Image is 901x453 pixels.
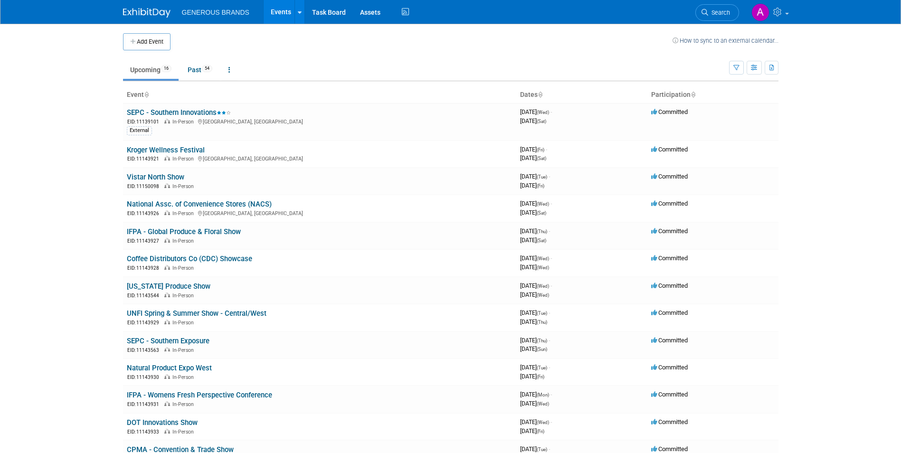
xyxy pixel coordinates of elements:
[537,311,547,316] span: (Tue)
[127,255,252,263] a: Coffee Distributors Co (CDC) Showcase
[537,183,544,189] span: (Fri)
[651,364,688,371] span: Committed
[164,238,170,243] img: In-Person Event
[127,418,198,427] a: DOT Innovations Show
[520,108,552,115] span: [DATE]
[164,320,170,324] img: In-Person Event
[127,320,163,325] span: EID: 11143929
[549,309,550,316] span: -
[127,227,241,236] a: IFPA - Global Produce & Floral Show
[550,108,552,115] span: -
[550,391,552,398] span: -
[520,318,547,325] span: [DATE]
[520,236,546,244] span: [DATE]
[550,282,552,289] span: -
[651,146,688,153] span: Committed
[520,418,552,425] span: [DATE]
[549,173,550,180] span: -
[516,87,647,103] th: Dates
[537,238,546,243] span: (Sat)
[520,117,546,124] span: [DATE]
[546,146,547,153] span: -
[520,391,552,398] span: [DATE]
[691,91,695,98] a: Sort by Participation Type
[651,309,688,316] span: Committed
[651,418,688,425] span: Committed
[520,345,547,352] span: [DATE]
[549,337,550,344] span: -
[164,429,170,434] img: In-Person Event
[127,337,209,345] a: SEPC - Southern Exposure
[127,429,163,434] span: EID: 11143933
[538,91,542,98] a: Sort by Start Date
[180,61,219,79] a: Past54
[127,126,152,135] div: External
[537,256,549,261] span: (Wed)
[520,154,546,161] span: [DATE]
[651,282,688,289] span: Committed
[651,227,688,235] span: Committed
[127,173,184,181] a: Vistar North Show
[537,283,549,289] span: (Wed)
[520,373,544,380] span: [DATE]
[537,320,547,325] span: (Thu)
[550,418,552,425] span: -
[144,91,149,98] a: Sort by Event Name
[127,119,163,124] span: EID: 11139101
[520,337,550,344] span: [DATE]
[164,374,170,379] img: In-Person Event
[127,402,163,407] span: EID: 11143931
[520,282,552,289] span: [DATE]
[172,210,197,217] span: In-Person
[172,293,197,299] span: In-Person
[164,183,170,188] img: In-Person Event
[537,174,547,179] span: (Tue)
[172,347,197,353] span: In-Person
[127,117,512,125] div: [GEOGRAPHIC_DATA], [GEOGRAPHIC_DATA]
[123,8,171,18] img: ExhibitDay
[520,227,550,235] span: [DATE]
[537,119,546,124] span: (Sat)
[537,229,547,234] span: (Thu)
[537,110,549,115] span: (Wed)
[127,154,512,162] div: [GEOGRAPHIC_DATA], [GEOGRAPHIC_DATA]
[537,447,547,452] span: (Tue)
[127,364,212,372] a: Natural Product Expo West
[550,255,552,262] span: -
[549,227,550,235] span: -
[520,291,549,298] span: [DATE]
[127,108,231,117] a: SEPC - Southern Innovations
[751,3,769,21] img: Astrid Aguayo
[520,445,550,453] span: [DATE]
[651,391,688,398] span: Committed
[537,347,547,352] span: (Sun)
[127,184,163,189] span: EID: 11150098
[651,200,688,207] span: Committed
[549,445,550,453] span: -
[537,201,549,207] span: (Wed)
[537,156,546,161] span: (Sat)
[651,445,688,453] span: Committed
[127,293,163,298] span: EID: 11143544
[651,255,688,262] span: Committed
[537,265,549,270] span: (Wed)
[172,374,197,380] span: In-Person
[520,400,549,407] span: [DATE]
[172,183,197,189] span: In-Person
[520,146,547,153] span: [DATE]
[537,338,547,343] span: (Thu)
[127,238,163,244] span: EID: 11143927
[172,119,197,125] span: In-Person
[537,429,544,434] span: (Fri)
[550,200,552,207] span: -
[164,265,170,270] img: In-Person Event
[127,209,512,217] div: [GEOGRAPHIC_DATA], [GEOGRAPHIC_DATA]
[202,65,212,72] span: 54
[123,33,171,50] button: Add Event
[708,9,730,16] span: Search
[172,401,197,407] span: In-Person
[673,37,778,44] a: How to sync to an external calendar...
[172,320,197,326] span: In-Person
[161,65,171,72] span: 16
[537,401,549,406] span: (Wed)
